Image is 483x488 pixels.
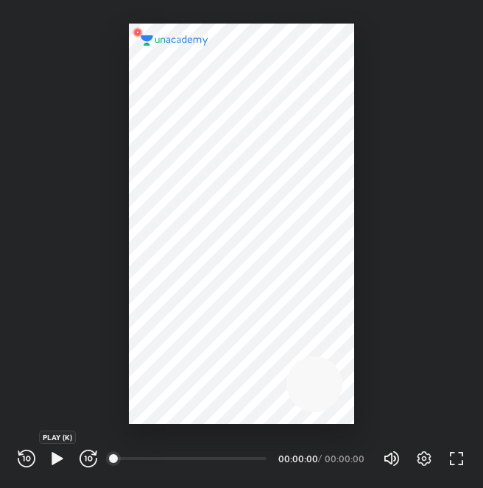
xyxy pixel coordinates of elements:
img: logo.2a7e12a2.svg [141,35,208,46]
div: 00:00:00 [278,454,315,463]
div: PLAY (K) [39,431,76,444]
div: / [318,454,322,463]
div: 00:00:00 [325,454,365,463]
img: wMgqJGBwKWe8AAAAABJRU5ErkJggg== [129,24,147,41]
